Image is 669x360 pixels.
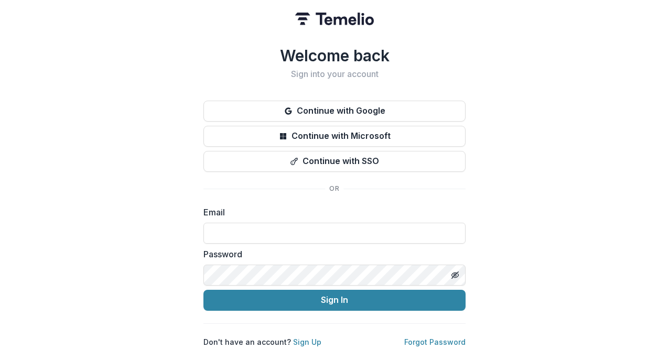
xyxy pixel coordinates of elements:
[447,267,463,283] button: Toggle password visibility
[295,13,374,25] img: Temelio
[203,46,466,65] h1: Welcome back
[203,101,466,122] button: Continue with Google
[203,336,321,347] p: Don't have an account?
[203,248,459,260] label: Password
[203,290,466,311] button: Sign In
[203,126,466,147] button: Continue with Microsoft
[203,206,459,219] label: Email
[203,69,466,79] h2: Sign into your account
[293,337,321,346] a: Sign Up
[203,151,466,172] button: Continue with SSO
[404,337,466,346] a: Forgot Password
